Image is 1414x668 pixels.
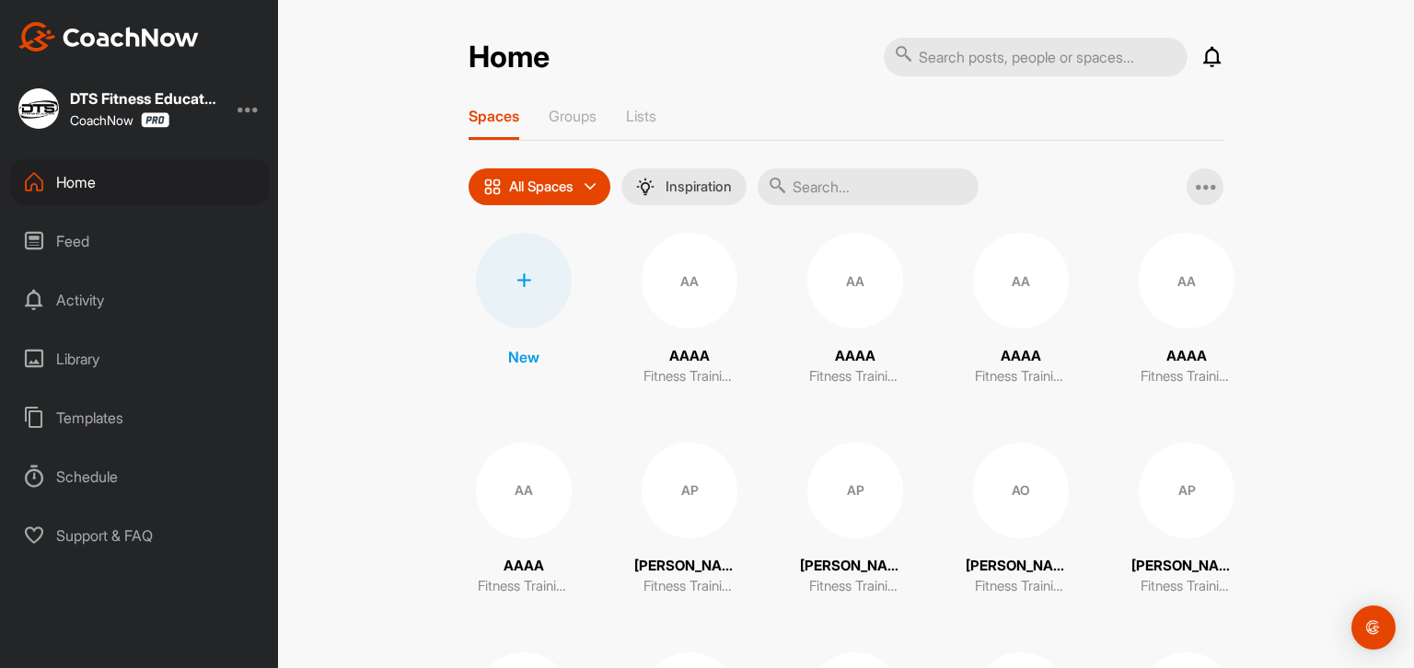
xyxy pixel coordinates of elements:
a: AP[PERSON_NAME] - DTS Level 1 PortfolioFitness Training [634,443,745,597]
div: Support & FAQ [10,513,270,559]
p: [PERSON_NAME] - Barbell Strength Online [966,556,1076,577]
p: AAAA [1166,346,1207,367]
input: Search posts, people or spaces... [884,38,1188,76]
img: icon [483,178,502,196]
div: AP [642,443,737,538]
p: Fitness Training [809,366,901,387]
p: Fitness Training [1141,366,1233,387]
p: Fitness Training [1141,576,1233,597]
img: CoachNow [18,22,199,52]
div: AP [1139,443,1234,538]
div: Library [10,336,270,382]
h2: Home [469,40,550,75]
input: Search... [758,168,979,205]
p: AAAA [504,556,544,577]
div: CoachNow [70,112,169,128]
div: Home [10,159,270,205]
p: Groups [549,107,597,125]
p: Inspiration [666,179,732,194]
a: AP[PERSON_NAME] - DTS Level 1 PortfolioFitness Training [1131,443,1242,597]
img: menuIcon [636,178,655,196]
a: AAAAAAFitness Training [469,443,579,597]
div: Activity [10,277,270,323]
p: [PERSON_NAME] - DTS Level 1 Portfolio [800,556,910,577]
p: Fitness Training [643,576,736,597]
p: [PERSON_NAME] - DTS Level 1 Portfolio [634,556,745,577]
p: AAAA [1001,346,1041,367]
p: Fitness Training [643,366,736,387]
div: AA [476,443,572,538]
a: AP[PERSON_NAME] - DTS Level 1 PortfolioFitness Training [800,443,910,597]
p: Fitness Training [809,576,901,597]
p: New [508,346,539,368]
p: AAAA [669,346,710,367]
a: AAAAAAFitness Training [800,233,910,387]
div: AA [1139,233,1234,328]
p: Fitness Training [478,576,570,597]
p: All Spaces [509,179,574,194]
p: Lists [626,107,656,125]
div: AO [973,443,1069,538]
div: DTS Fitness Education [70,91,217,106]
a: AAAAAAFitness Training [1131,233,1242,387]
p: AAAA [835,346,875,367]
p: Spaces [469,107,519,125]
div: AA [807,233,903,328]
div: AA [642,233,737,328]
img: square_983aa09f91bea04d3341149cac9e38a3.jpg [18,88,59,129]
div: Feed [10,218,270,264]
img: CoachNow Pro [141,112,169,128]
div: AP [807,443,903,538]
a: AAAAAAFitness Training [634,233,745,387]
a: AAAAAAFitness Training [966,233,1076,387]
a: AO[PERSON_NAME] - Barbell Strength OnlineFitness Training [966,443,1076,597]
div: Schedule [10,454,270,500]
div: Open Intercom Messenger [1351,605,1396,650]
p: [PERSON_NAME] - DTS Level 1 Portfolio [1131,556,1242,577]
div: Templates [10,395,270,441]
p: Fitness Training [975,576,1067,597]
div: AA [973,233,1069,328]
p: Fitness Training [975,366,1067,387]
